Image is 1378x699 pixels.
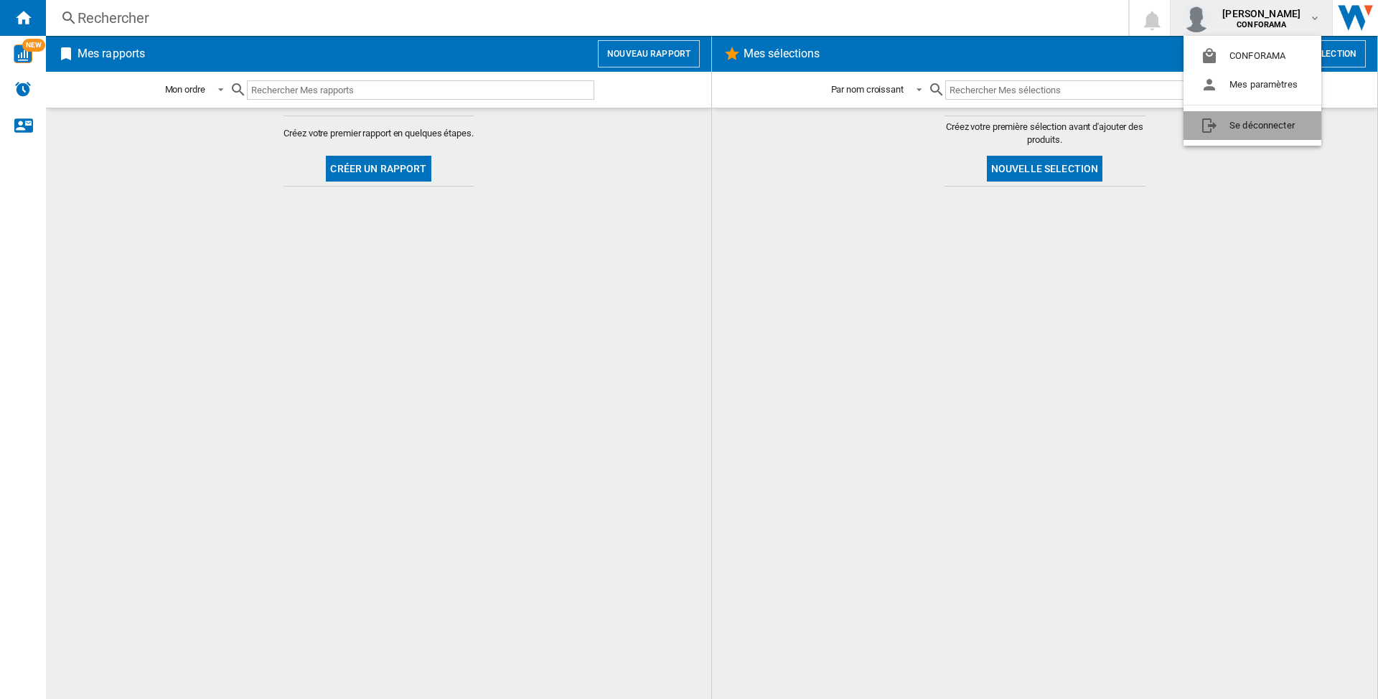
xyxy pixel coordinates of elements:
button: CONFORAMA [1184,42,1321,70]
button: Se déconnecter [1184,111,1321,140]
button: Mes paramètres [1184,70,1321,99]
